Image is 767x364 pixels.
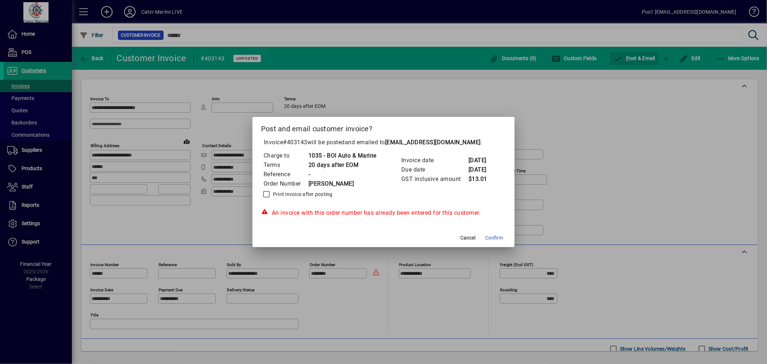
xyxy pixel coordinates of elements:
span: Cancel [460,234,475,242]
span: #403143 [283,139,308,146]
td: Due date [401,165,468,174]
td: Reference [263,170,308,179]
button: Confirm [482,231,506,244]
td: 20 days after EOM [308,160,376,170]
td: [DATE] [468,165,497,174]
div: An invoice with this order number has already been entered for this customer. [261,209,506,217]
b: [EMAIL_ADDRESS][DOMAIN_NAME] [385,139,481,146]
h2: Post and email customer invoice? [252,117,515,138]
button: Cancel [456,231,479,244]
td: 1035 - BOI Auto & Marine [308,151,376,160]
td: Invoice date [401,156,468,165]
span: and emailed to [345,139,481,146]
td: $13.01 [468,174,497,184]
p: Invoice will be posted . [261,138,506,147]
td: [DATE] [468,156,497,165]
label: Print invoice after posting [271,191,333,198]
td: - [308,170,376,179]
td: GST inclusive amount [401,174,468,184]
span: Confirm [485,234,503,242]
td: Terms [263,160,308,170]
td: [PERSON_NAME] [308,179,376,188]
td: Charge to [263,151,308,160]
td: Order Number [263,179,308,188]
